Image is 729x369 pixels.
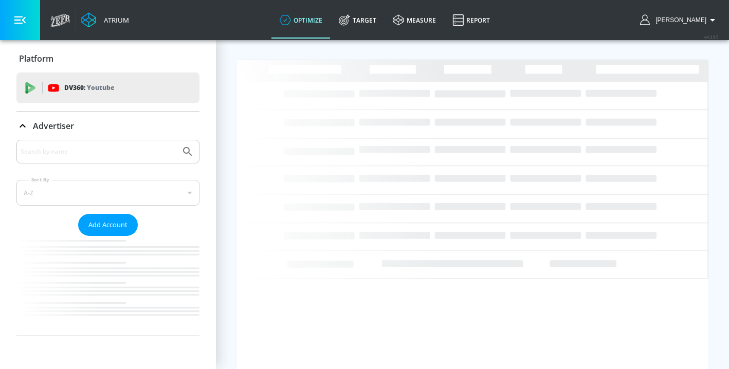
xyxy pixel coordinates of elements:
[704,34,719,40] span: v 4.33.5
[385,2,444,39] a: measure
[19,53,53,64] p: Platform
[100,15,129,25] div: Atrium
[640,14,719,26] button: [PERSON_NAME]
[16,180,199,206] div: A-Z
[21,145,176,158] input: Search by name
[271,2,331,39] a: optimize
[87,82,114,93] p: Youtube
[444,2,498,39] a: Report
[78,214,138,236] button: Add Account
[16,236,199,336] nav: list of Advertiser
[88,219,127,231] span: Add Account
[651,16,706,24] span: login as: kate.redfield@zefr.com
[29,176,51,183] label: Sort By
[64,82,114,94] p: DV360:
[16,140,199,336] div: Advertiser
[81,12,129,28] a: Atrium
[16,112,199,140] div: Advertiser
[331,2,385,39] a: Target
[16,72,199,103] div: DV360: Youtube
[33,120,74,132] p: Advertiser
[16,44,199,73] div: Platform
